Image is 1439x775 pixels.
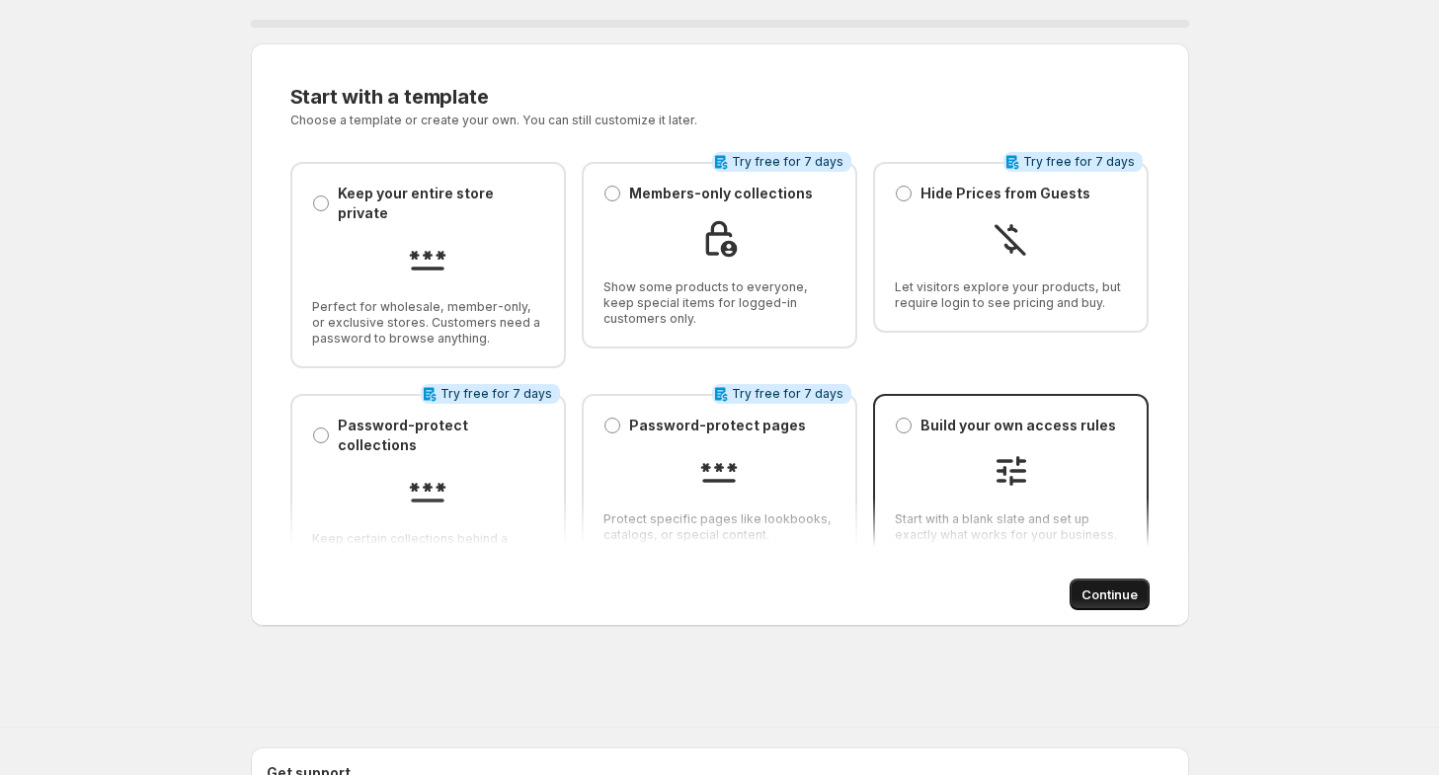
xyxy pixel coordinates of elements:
img: Hide Prices from Guests [992,219,1031,259]
span: Start with a blank slate and set up exactly what works for your business. [895,511,1127,543]
span: Keep certain collections behind a password while the rest of your store is open. [312,531,544,579]
p: Keep your entire store private [338,184,544,223]
span: Try free for 7 days [732,154,843,170]
span: Perfect for wholesale, member-only, or exclusive stores. Customers need a password to browse anyt... [312,299,544,347]
p: Hide Prices from Guests [920,184,1090,203]
span: Protect specific pages like lookbooks, catalogs, or special content. [603,511,836,543]
p: Choose a template or create your own. You can still customize it later. [290,113,916,128]
span: Try free for 7 days [1023,154,1135,170]
span: Show some products to everyone, keep special items for logged-in customers only. [603,279,836,327]
span: Continue [1081,584,1138,604]
p: Build your own access rules [920,416,1116,435]
span: Start with a template [290,85,489,109]
img: Keep your entire store private [408,239,447,278]
img: Members-only collections [699,219,739,259]
p: Members-only collections [629,184,813,203]
span: Try free for 7 days [732,386,843,402]
button: Continue [1070,579,1150,610]
img: Password-protect pages [699,451,739,491]
p: Password-protect collections [338,416,544,455]
p: Password-protect pages [629,416,806,435]
img: Build your own access rules [992,451,1031,491]
img: Password-protect collections [408,471,447,510]
span: Try free for 7 days [440,386,552,402]
span: Let visitors explore your products, but require login to see pricing and buy. [895,279,1127,311]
